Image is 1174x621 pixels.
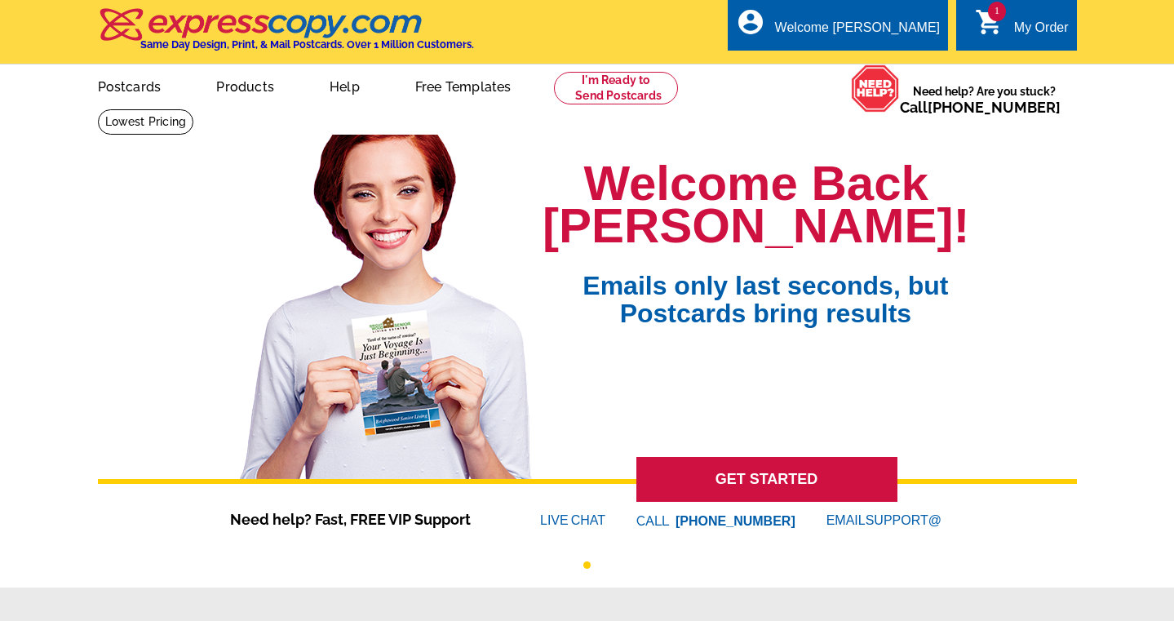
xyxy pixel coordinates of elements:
i: account_circle [736,7,765,37]
a: [PHONE_NUMBER] [928,99,1061,116]
h1: Welcome Back [PERSON_NAME]! [543,162,969,247]
span: Emails only last seconds, but Postcards bring results [561,247,969,327]
img: help [851,64,900,113]
button: 1 of 1 [583,561,591,569]
a: Postcards [72,66,188,104]
h4: Same Day Design, Print, & Mail Postcards. Over 1 Million Customers. [140,38,474,51]
a: LIVECHAT [540,513,605,527]
span: Need help? Fast, FREE VIP Support [230,508,491,530]
a: Same Day Design, Print, & Mail Postcards. Over 1 Million Customers. [98,20,474,51]
a: GET STARTED [636,457,897,502]
span: Need help? Are you stuck? [900,83,1069,116]
i: shopping_cart [975,7,1004,37]
img: welcome-back-logged-in.png [230,122,543,479]
a: Free Templates [389,66,538,104]
font: LIVE [540,511,571,530]
span: 1 [988,2,1006,21]
a: Help [303,66,386,104]
a: 1 shopping_cart My Order [975,18,1069,38]
font: SUPPORT@ [866,511,944,530]
div: Welcome [PERSON_NAME] [775,20,940,43]
div: My Order [1014,20,1069,43]
span: Call [900,99,1061,116]
a: Products [190,66,300,104]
